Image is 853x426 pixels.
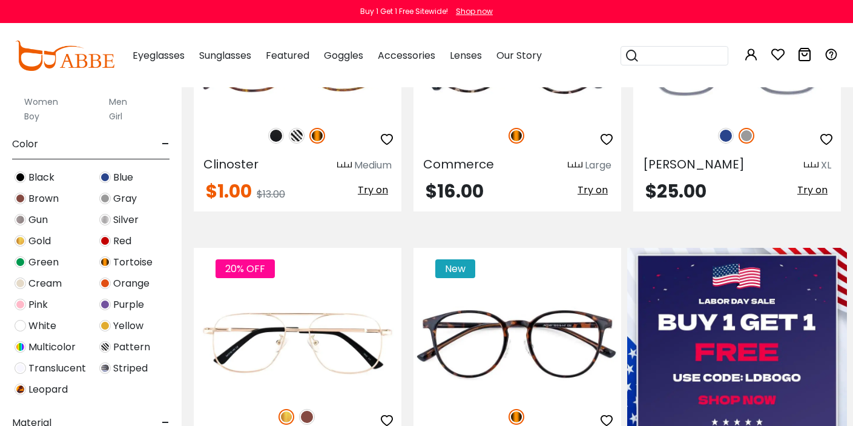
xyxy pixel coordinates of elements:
[109,95,127,109] label: Men
[206,178,252,204] span: $1.00
[113,298,144,312] span: Purple
[99,214,111,225] img: Silver
[216,259,275,278] span: 20% OFF
[585,158,611,173] div: Large
[739,128,754,144] img: Gray
[337,161,352,170] img: size ruler
[804,161,818,170] img: size ruler
[28,382,68,397] span: Leopard
[99,320,111,331] img: Yellow
[496,48,542,62] span: Our Story
[568,161,582,170] img: size ruler
[358,183,388,197] span: Try on
[99,278,111,289] img: Orange
[203,156,259,173] span: Clinoster
[199,48,251,62] span: Sunglasses
[113,170,133,185] span: Blue
[450,6,493,16] a: Shop now
[423,156,494,173] span: Commerce
[109,109,122,124] label: Girl
[99,235,111,247] img: Red
[578,183,608,197] span: Try on
[15,171,26,183] img: Black
[268,128,284,144] img: Matte Black
[15,214,26,225] img: Gun
[794,182,831,198] button: Try on
[15,278,26,289] img: Cream
[324,48,363,62] span: Goggles
[413,291,621,396] img: Tortoise Algorithm - TR ,Adjust Nose Pads
[28,340,76,354] span: Multicolor
[15,256,26,268] img: Green
[426,178,484,204] span: $16.00
[28,298,48,312] span: Pink
[12,130,38,159] span: Color
[24,109,39,124] label: Boy
[574,182,611,198] button: Try on
[509,128,524,144] img: Tortoise
[113,276,150,291] span: Orange
[289,128,305,144] img: Pattern
[28,234,51,248] span: Gold
[450,48,482,62] span: Lenses
[113,361,148,376] span: Striped
[266,48,309,62] span: Featured
[309,128,325,144] img: Tortoise
[257,187,285,201] span: $13.00
[15,41,114,71] img: abbeglasses.com
[299,409,315,425] img: Brown
[15,384,26,395] img: Leopard
[645,178,706,204] span: $25.00
[28,319,56,333] span: White
[718,128,734,144] img: Blue
[28,276,62,291] span: Cream
[194,291,401,396] img: Gold Gatewood - Metal ,Adjust Nose Pads
[133,48,185,62] span: Eyeglasses
[278,409,294,425] img: Gold
[360,6,448,17] div: Buy 1 Get 1 Free Sitewide!
[15,341,26,353] img: Multicolor
[354,158,392,173] div: Medium
[113,234,131,248] span: Red
[15,299,26,310] img: Pink
[113,255,153,270] span: Tortoise
[456,6,493,17] div: Shop now
[435,259,475,278] span: New
[15,320,26,331] img: White
[113,340,150,354] span: Pattern
[821,158,831,173] div: XL
[162,130,170,159] span: -
[28,170,54,185] span: Black
[99,256,111,268] img: Tortoise
[28,191,59,206] span: Brown
[15,362,26,374] img: Translucent
[24,95,58,109] label: Women
[113,319,143,333] span: Yellow
[15,235,26,247] img: Gold
[509,409,524,425] img: Tortoise
[113,191,137,206] span: Gray
[643,156,745,173] span: [PERSON_NAME]
[28,361,86,376] span: Translucent
[28,213,48,227] span: Gun
[99,362,111,374] img: Striped
[99,171,111,183] img: Blue
[99,341,111,353] img: Pattern
[99,299,111,310] img: Purple
[15,193,26,204] img: Brown
[378,48,435,62] span: Accessories
[99,193,111,204] img: Gray
[354,182,392,198] button: Try on
[797,183,828,197] span: Try on
[113,213,139,227] span: Silver
[28,255,59,270] span: Green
